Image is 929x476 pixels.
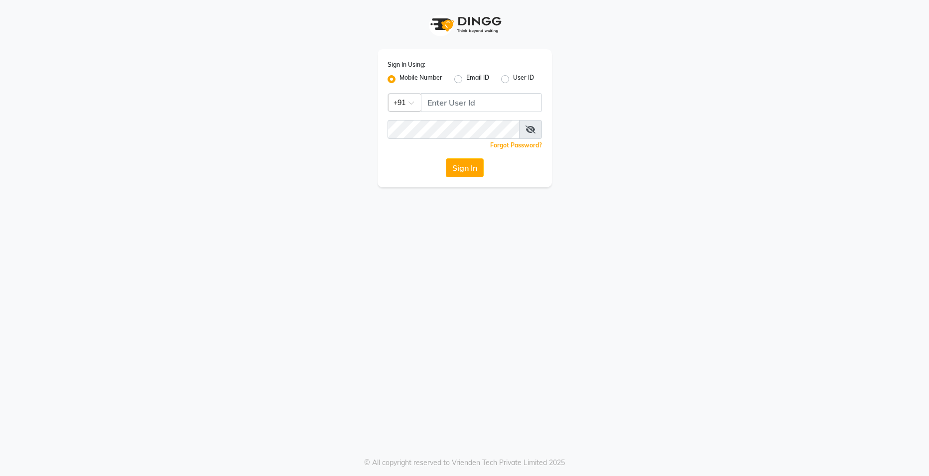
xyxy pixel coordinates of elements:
input: Username [388,120,520,139]
label: Email ID [466,73,489,85]
input: Username [421,93,542,112]
button: Sign In [446,158,484,177]
label: Sign In Using: [388,60,425,69]
img: logo1.svg [425,10,505,39]
label: Mobile Number [399,73,442,85]
a: Forgot Password? [490,141,542,149]
label: User ID [513,73,534,85]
